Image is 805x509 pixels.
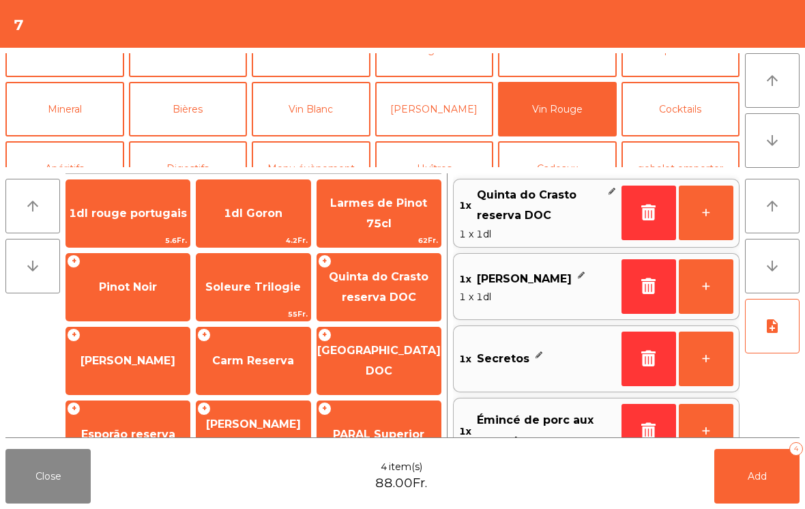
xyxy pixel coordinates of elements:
[80,354,175,367] span: [PERSON_NAME]
[196,308,310,321] span: 55Fr.
[459,289,616,304] span: 1 x 1dl
[375,141,494,196] button: Huîtres
[196,234,310,247] span: 4.2Fr.
[459,349,471,369] span: 1x
[477,269,572,289] span: [PERSON_NAME]
[129,82,248,136] button: Bières
[5,239,60,293] button: arrow_downward
[745,239,800,293] button: arrow_downward
[205,280,301,293] span: Soleure Trilogie
[318,254,332,268] span: +
[679,186,733,240] button: +
[745,299,800,353] button: note_add
[621,141,740,196] button: gobelet emporter
[375,474,427,493] span: 88.00Fr.
[329,270,428,304] span: Quinta do Crasto reserva DOC
[745,53,800,108] button: arrow_upward
[330,197,427,230] span: Larmes de Pinot 75cl
[621,82,740,136] button: Cocktails
[197,328,211,342] span: +
[764,258,780,274] i: arrow_downward
[498,141,617,196] button: Cadeaux
[764,132,780,149] i: arrow_downward
[252,82,370,136] button: Vin Blanc
[5,179,60,233] button: arrow_upward
[389,460,422,474] span: item(s)
[679,259,733,314] button: +
[67,402,80,416] span: +
[81,428,175,441] span: Esporão reserva
[25,198,41,214] i: arrow_upward
[5,449,91,504] button: Close
[477,185,602,227] span: Quinta do Crasto reserva DOC
[745,179,800,233] button: arrow_upward
[714,449,800,504] button: Add4
[679,404,733,459] button: +
[459,410,471,452] span: 1x
[212,354,294,367] span: Carm Reserva
[498,82,617,136] button: Vin Rouge
[381,460,387,474] span: 4
[66,234,190,247] span: 5.6Fr.
[129,141,248,196] button: Digestifs
[764,318,780,334] i: note_add
[318,402,332,416] span: +
[477,349,529,369] span: Secretos
[477,410,616,452] span: Émincé de porc aux vongole
[252,141,370,196] button: Menu évènement
[197,402,211,416] span: +
[67,254,80,268] span: +
[69,207,187,220] span: 1dl rouge portugais
[5,82,124,136] button: Mineral
[459,269,471,289] span: 1x
[99,280,157,293] span: Pinot Noir
[748,470,767,482] span: Add
[679,332,733,386] button: +
[317,234,441,247] span: 62Fr.
[224,207,282,220] span: 1dl Goron
[67,328,80,342] span: +
[5,141,124,196] button: Apéritifs
[459,227,616,242] span: 1 x 1dl
[459,185,471,227] span: 1x
[333,428,424,441] span: PARAL Superior
[25,258,41,274] i: arrow_downward
[745,113,800,168] button: arrow_downward
[789,442,803,456] div: 4
[206,418,301,451] span: [PERSON_NAME] reserva DOC
[764,198,780,214] i: arrow_upward
[375,82,494,136] button: [PERSON_NAME]
[764,72,780,89] i: arrow_upward
[317,344,441,377] span: [GEOGRAPHIC_DATA] DOC
[318,328,332,342] span: +
[14,15,24,35] h4: 7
